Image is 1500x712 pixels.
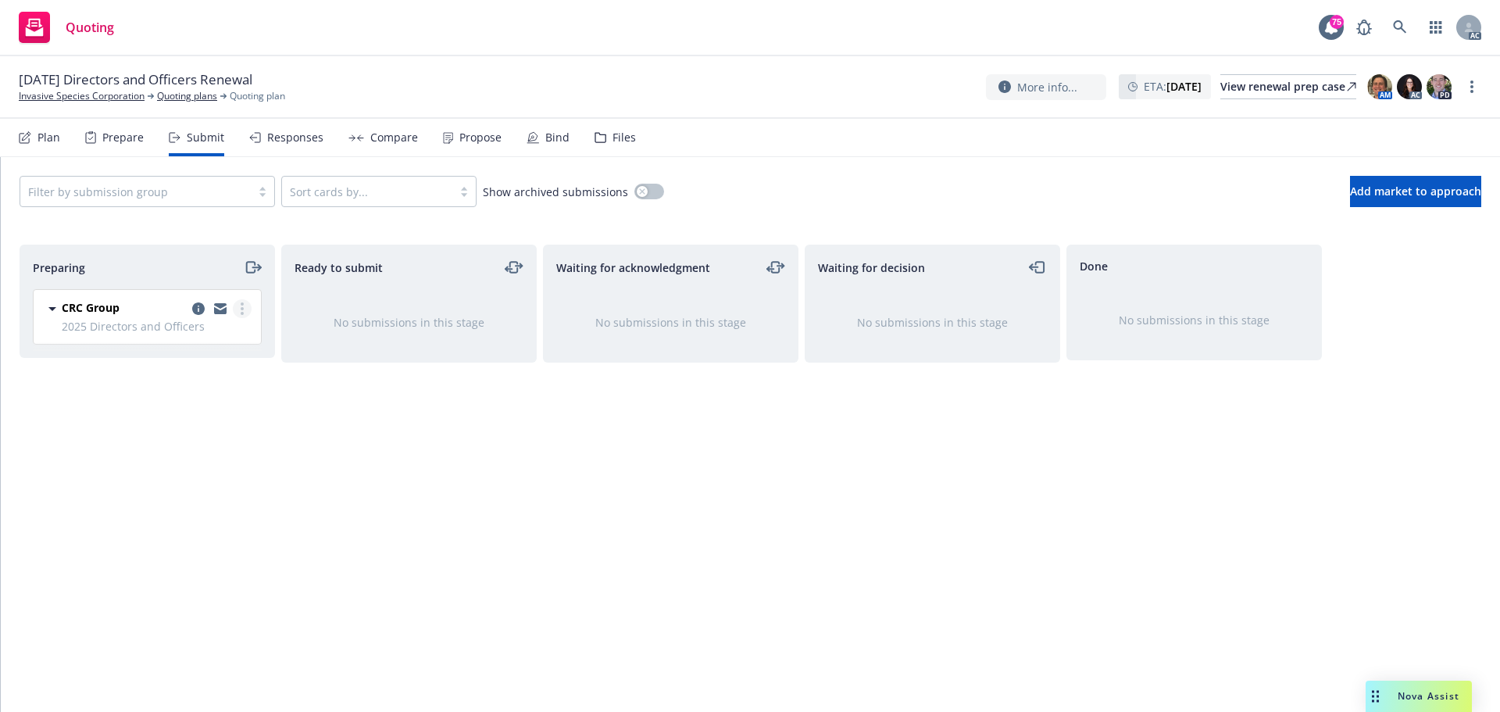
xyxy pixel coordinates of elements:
span: Ready to submit [295,259,383,276]
div: No submissions in this stage [1092,312,1296,328]
a: Search [1384,12,1416,43]
div: View renewal prep case [1220,75,1356,98]
a: Invasive Species Corporation [19,89,145,103]
span: Add market to approach [1350,184,1481,199]
span: Waiting for decision [818,259,925,276]
a: moveLeft [1028,258,1047,277]
a: Quoting plans [157,89,217,103]
div: Drag to move [1366,681,1385,712]
span: Preparing [33,259,85,276]
div: No submissions in this stage [830,314,1034,331]
span: Nova Assist [1398,689,1459,703]
button: Nova Assist [1366,681,1472,712]
span: ETA : [1144,78,1202,95]
img: photo [1397,74,1422,99]
div: Files [612,131,636,144]
div: No submissions in this stage [307,314,511,331]
a: Switch app [1420,12,1452,43]
a: moveRight [243,258,262,277]
span: [DATE] Directors and Officers Renewal [19,70,252,89]
a: more [1462,77,1481,96]
div: Prepare [102,131,144,144]
span: 2025 Directors and Officers [62,318,252,335]
button: Add market to approach [1350,176,1481,207]
a: Quoting [12,5,120,49]
span: Done [1080,258,1108,274]
span: CRC Group [62,299,120,316]
span: Waiting for acknowledgment [556,259,710,276]
img: photo [1367,74,1392,99]
div: No submissions in this stage [569,314,773,331]
span: More info... [1017,79,1077,95]
a: copy logging email [211,299,230,318]
a: copy logging email [189,299,208,318]
span: Quoting [66,21,114,34]
a: View renewal prep case [1220,74,1356,99]
div: 75 [1330,15,1344,29]
img: photo [1427,74,1452,99]
div: Bind [545,131,570,144]
a: Report a Bug [1348,12,1380,43]
div: Compare [370,131,418,144]
div: Responses [267,131,323,144]
a: moveLeftRight [766,258,785,277]
strong: [DATE] [1166,79,1202,94]
div: Propose [459,131,502,144]
a: moveLeftRight [505,258,523,277]
div: Plan [37,131,60,144]
span: Quoting plan [230,89,285,103]
span: Show archived submissions [483,184,628,200]
a: more [233,299,252,318]
button: More info... [986,74,1106,100]
div: Submit [187,131,224,144]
